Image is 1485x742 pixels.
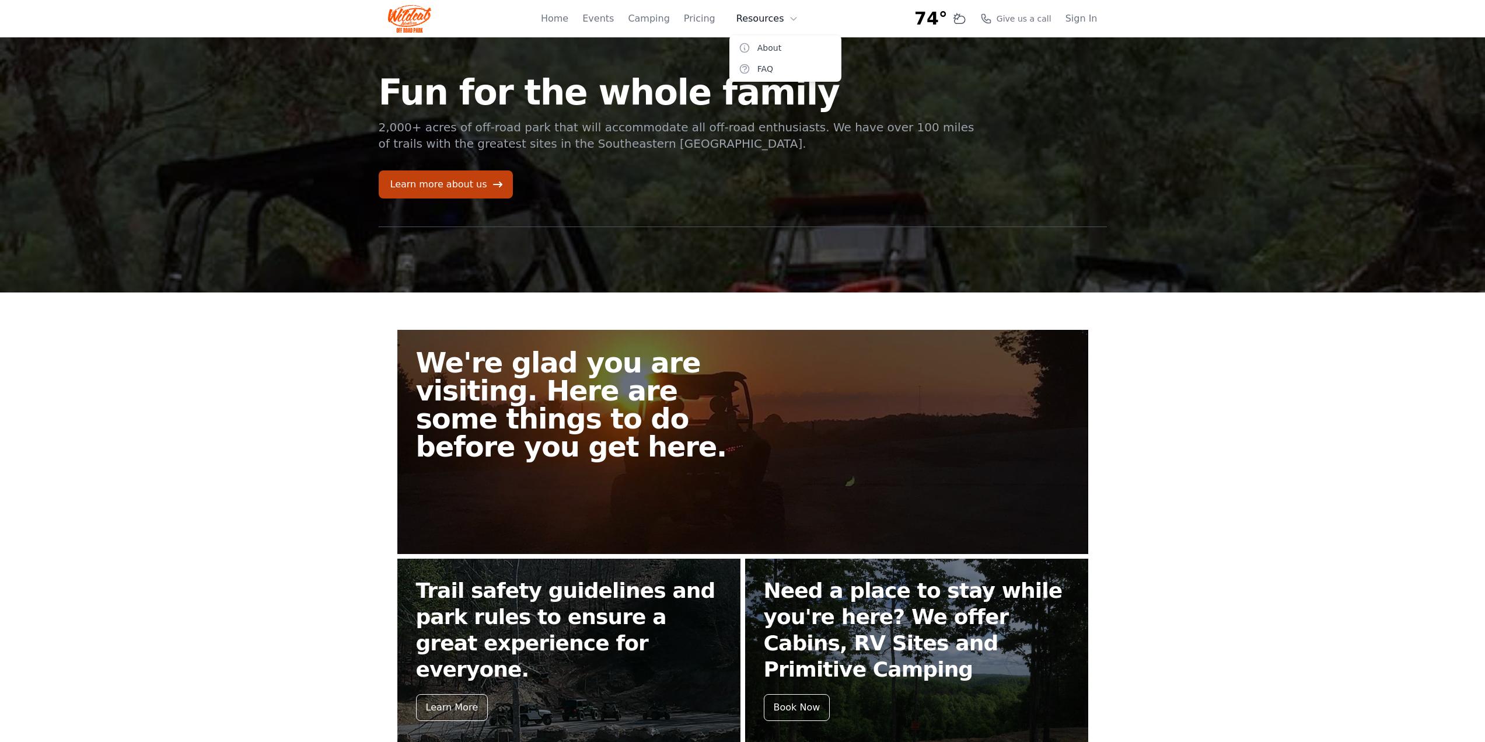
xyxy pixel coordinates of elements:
[379,170,513,198] a: Learn more about us
[764,694,830,721] div: Book Now
[729,7,805,30] button: Resources
[1065,12,1098,26] a: Sign In
[914,8,948,29] span: 74°
[997,13,1051,25] span: Give us a call
[416,694,488,721] div: Learn More
[541,12,568,26] a: Home
[764,577,1070,682] h2: Need a place to stay while you're here? We offer Cabins, RV Sites and Primitive Camping
[729,37,841,58] a: About
[729,58,841,79] a: FAQ
[628,12,669,26] a: Camping
[388,5,432,33] img: Wildcat Logo
[582,12,614,26] a: Events
[416,349,752,461] h2: We're glad you are visiting. Here are some things to do before you get here.
[684,12,715,26] a: Pricing
[416,577,722,682] h2: Trail safety guidelines and park rules to ensure a great experience for everyone.
[379,119,976,152] p: 2,000+ acres of off-road park that will accommodate all off-road enthusiasts. We have over 100 mi...
[379,75,976,110] h1: Fun for the whole family
[980,13,1051,25] a: Give us a call
[397,330,1088,554] a: We're glad you are visiting. Here are some things to do before you get here.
